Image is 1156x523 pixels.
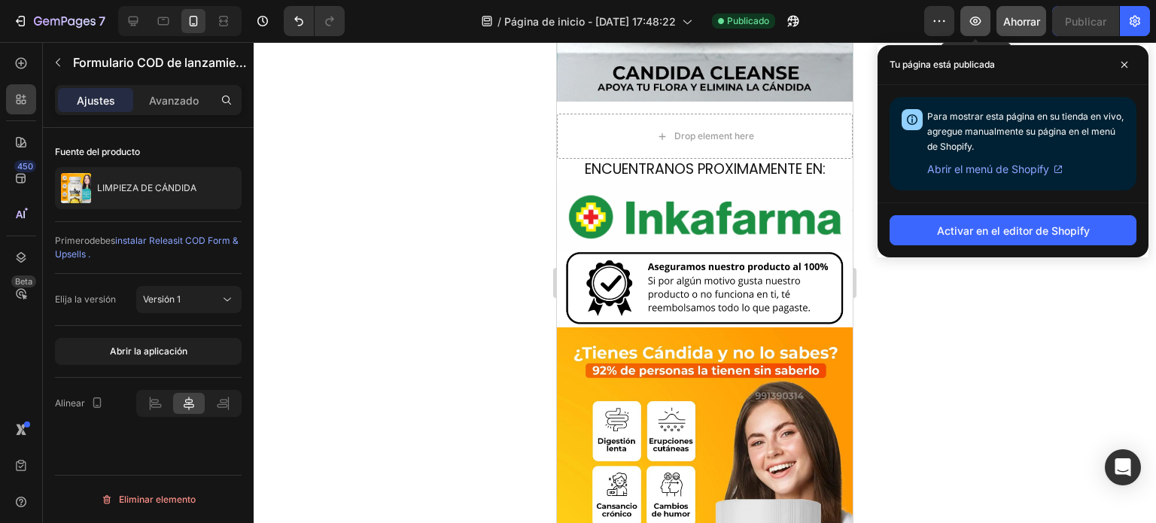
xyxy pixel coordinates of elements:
button: 7 [6,6,112,36]
div: Abrir Intercom Messenger [1105,449,1141,485]
button: Publicar [1052,6,1119,36]
font: 7 [99,14,105,29]
font: Para mostrar esta página en su tienda en vivo, agregue manualmente su página en el menú de Shopify. [927,111,1124,152]
font: Abrir el menú de Shopify [927,163,1049,175]
button: Ahorrar [996,6,1046,36]
font: Abrir la aplicación [110,345,187,357]
button: Abrir la aplicación [55,338,242,365]
iframe: Área de diseño [557,42,853,523]
font: Página de inicio - [DATE] 17:48:22 [504,15,676,28]
font: Fuente del producto [55,146,140,157]
font: Publicado [727,15,769,26]
p: Formulario COD de lanzamiento y ventas adicionales [73,53,251,71]
font: Versión 1 [143,293,181,305]
font: Formulario COD de lanzamiento y ventas adicionales [73,55,374,70]
font: / [497,15,501,28]
button: Activar en el editor de Shopify [890,215,1136,245]
font: Avanzado [149,94,199,107]
font: LIMPIEZA DE CÁNDIDA [97,182,196,193]
font: Beta [15,276,32,287]
font: 450 [17,161,33,172]
font: Activar en el editor de Shopify [937,224,1090,237]
font: debes [90,235,115,246]
div: Deshacer/Rehacer [284,6,345,36]
font: Eliminar elemento [119,494,196,505]
button: Eliminar elemento [55,488,242,512]
font: instalar Releasit COD Form & Upsells . [55,235,239,260]
font: Primero [55,235,90,246]
font: Publicar [1065,15,1106,28]
font: Tu página está publicada [890,59,995,70]
font: Alinear [55,397,85,409]
img: Imagen de característica del producto [61,173,91,203]
font: Ahorrar [1003,15,1040,28]
font: Elija la versión [55,293,116,305]
font: Ajustes [77,94,115,107]
button: Versión 1 [136,286,242,313]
